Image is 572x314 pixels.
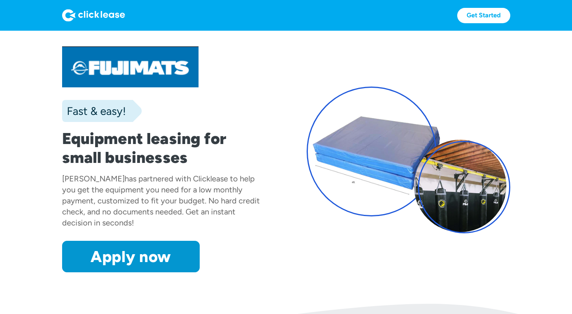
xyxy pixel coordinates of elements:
[62,241,200,272] a: Apply now
[62,103,126,119] div: Fast & easy!
[62,174,125,183] div: [PERSON_NAME]
[457,8,510,23] a: Get Started
[62,129,266,167] h1: Equipment leasing for small businesses
[62,9,125,22] img: Logo
[62,174,260,227] div: has partnered with Clicklease to help you get the equipment you need for a low monthly payment, c...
